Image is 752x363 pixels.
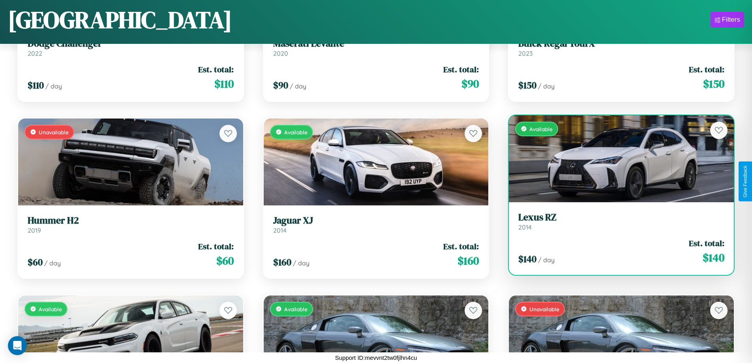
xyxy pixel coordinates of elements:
span: $ 90 [273,79,288,92]
span: / day [45,82,62,90]
h3: Jaguar XJ [273,215,479,226]
span: Unavailable [529,306,559,312]
div: Give Feedback [743,166,748,197]
span: $ 160 [273,256,291,269]
span: Est. total: [443,64,479,75]
span: $ 150 [703,76,724,92]
span: / day [44,259,61,267]
span: $ 60 [216,253,234,269]
a: Lexus RZ2014 [518,212,724,231]
span: Est. total: [198,64,234,75]
span: 2020 [273,49,288,57]
p: Support ID: mevvnt2tw0fjlhn4cu [335,352,417,363]
span: / day [293,259,309,267]
h3: Maserati Levante [273,38,479,49]
button: Filters [711,12,744,28]
span: Available [39,306,62,312]
span: $ 90 [461,76,479,92]
a: Buick Regal TourX2023 [518,38,724,57]
span: $ 160 [458,253,479,269]
div: Filters [722,16,740,24]
h1: [GEOGRAPHIC_DATA] [8,4,232,36]
span: $ 60 [28,256,43,269]
a: Hummer H22019 [28,215,234,234]
a: Maserati Levante2020 [273,38,479,57]
h3: Buick Regal TourX [518,38,724,49]
span: / day [290,82,306,90]
span: Available [284,129,308,135]
h3: Hummer H2 [28,215,234,226]
div: Open Intercom Messenger [8,336,27,355]
a: Dodge Challenger2022 [28,38,234,57]
span: Est. total: [689,237,724,249]
h3: Lexus RZ [518,212,724,223]
span: Est. total: [443,241,479,252]
h3: Dodge Challenger [28,38,234,49]
span: 2022 [28,49,42,57]
span: 2019 [28,226,41,234]
span: Available [284,306,308,312]
span: 2014 [518,223,532,231]
span: $ 110 [214,76,234,92]
span: 2023 [518,49,533,57]
span: $ 140 [518,252,536,265]
span: / day [538,82,555,90]
a: Jaguar XJ2014 [273,215,479,234]
span: Est. total: [689,64,724,75]
span: $ 140 [703,250,724,265]
span: Est. total: [198,241,234,252]
span: 2014 [273,226,287,234]
span: $ 150 [518,79,536,92]
span: $ 110 [28,79,44,92]
span: Available [529,126,553,132]
span: / day [538,256,555,264]
span: Unavailable [39,129,69,135]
